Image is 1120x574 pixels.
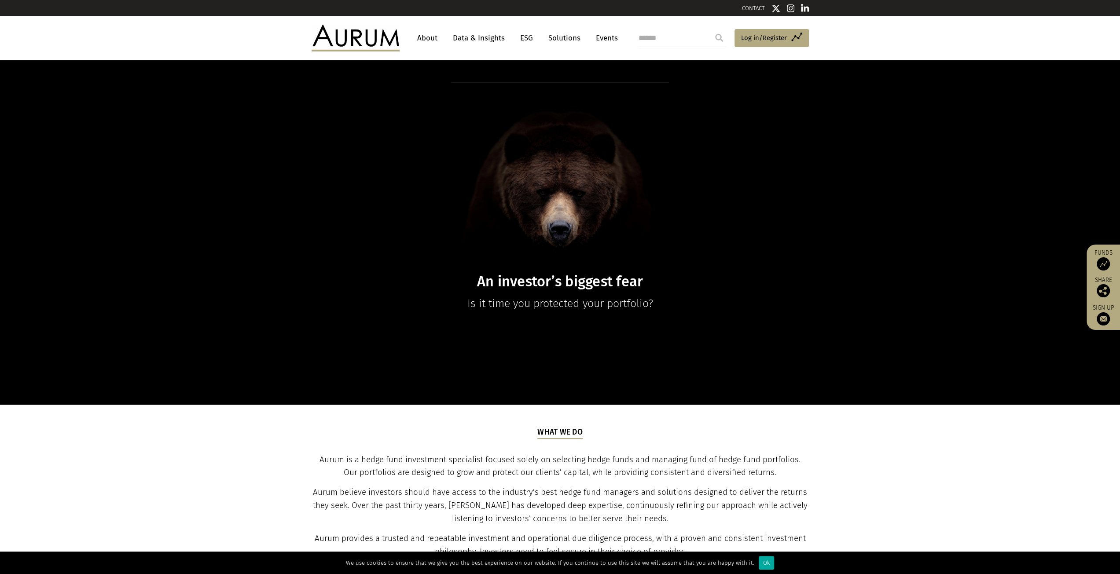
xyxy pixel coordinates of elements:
[591,30,618,46] a: Events
[315,534,806,556] span: Aurum provides a trusted and repeatable investment and operational due diligence process, with a ...
[413,30,442,46] a: About
[734,29,809,48] a: Log in/Register
[544,30,585,46] a: Solutions
[742,5,765,11] a: CONTACT
[313,487,808,523] span: Aurum believe investors should have access to the industry’s best hedge fund managers and solutio...
[1097,312,1110,325] img: Sign up to our newsletter
[771,4,780,13] img: Twitter icon
[1097,257,1110,271] img: Access Funds
[1091,277,1116,297] div: Share
[390,273,730,290] h1: An investor’s biggest fear
[312,25,400,51] img: Aurum
[516,30,537,46] a: ESG
[741,33,787,43] span: Log in/Register
[537,427,583,439] h5: What we do
[1091,249,1116,271] a: Funds
[1097,284,1110,297] img: Share this post
[759,556,774,570] div: Ok
[801,4,809,13] img: Linkedin icon
[1091,304,1116,325] a: Sign up
[390,295,730,312] p: Is it time you protected your portfolio?
[710,29,728,47] input: Submit
[787,4,795,13] img: Instagram icon
[319,455,801,478] span: Aurum is a hedge fund investment specialist focused solely on selecting hedge funds and managing ...
[448,30,509,46] a: Data & Insights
